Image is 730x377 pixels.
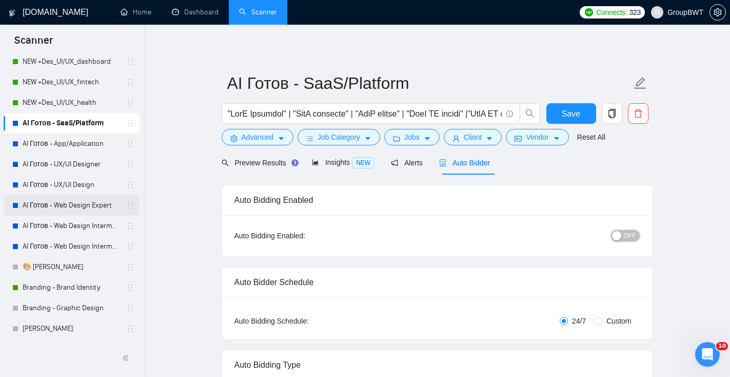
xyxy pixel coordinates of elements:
[23,113,120,134] a: AI Готов - SaaS/Platform
[23,236,120,257] a: AI Готов - Web Design Intermediate минус Development
[23,72,120,92] a: NEW +Des_UI/UX_fintech
[126,304,134,312] span: holder
[23,339,120,360] a: 🖥️ [PERSON_NAME]
[553,135,560,142] span: caret-down
[234,315,369,327] div: Auto Bidding Schedule:
[306,135,313,142] span: bars
[424,135,431,142] span: caret-down
[526,131,548,143] span: Vendor
[634,77,647,90] span: edit
[126,181,134,189] span: holder
[126,58,134,66] span: holder
[628,103,648,124] button: delete
[242,131,273,143] span: Advanced
[126,99,134,107] span: holder
[126,160,134,168] span: holder
[172,8,219,16] a: dashboardDashboard
[596,7,627,18] span: Connects:
[228,107,502,120] input: Search Freelance Jobs...
[222,159,295,167] span: Preview Results
[391,159,398,166] span: notification
[23,195,120,216] a: AI Готов - Web Design Expert
[23,318,120,339] a: [PERSON_NAME].
[239,8,277,16] a: searchScanner
[352,157,374,168] span: NEW
[506,110,513,117] span: info-circle
[384,129,440,145] button: folderJobscaret-down
[602,315,635,327] span: Custom
[227,70,632,96] input: Scanner name...
[126,284,134,292] span: holder
[9,5,16,21] img: logo
[585,8,593,16] img: upwork-logo.png
[452,135,460,142] span: user
[486,135,493,142] span: caret-down
[23,92,120,113] a: NEW +Des_UI/UX_health
[515,135,522,142] span: idcard
[439,159,446,166] span: robot
[234,268,640,297] div: Auto Bidder Schedule
[444,129,502,145] button: userClientcaret-down
[298,129,380,145] button: barsJob Categorycaret-down
[654,9,661,16] span: user
[234,230,369,241] div: Auto Bidding Enabled:
[464,131,482,143] span: Client
[23,298,120,318] a: Branding - Graphic Design
[439,159,490,167] span: Auto Bidder
[222,129,293,145] button: settingAdvancedcaret-down
[602,103,622,124] button: copy
[709,4,726,21] button: setting
[278,135,285,142] span: caret-down
[23,175,120,195] a: AI Готов - UX/UI Design
[602,109,622,118] span: copy
[318,131,360,143] span: Job Category
[629,7,641,18] span: 323
[126,242,134,251] span: holder
[404,131,420,143] span: Jobs
[716,342,728,350] span: 10
[568,315,590,327] span: 24/7
[23,51,120,72] a: NEW +Des_UI/UX_dashboard
[126,140,134,148] span: holder
[23,216,120,236] a: AI Готов - Web Design Intermediate минус Developer
[709,8,726,16] a: setting
[230,135,238,142] span: setting
[126,201,134,210] span: holder
[364,135,371,142] span: caret-down
[121,8,151,16] a: homeHome
[624,230,636,241] span: OFF
[126,325,134,333] span: holder
[23,134,120,154] a: AI Готов - App/Application
[628,109,648,118] span: delete
[234,185,640,215] div: Auto Bidding Enabled
[222,159,229,166] span: search
[23,154,120,175] a: AI Готов - UX/UI Designer
[577,131,605,143] a: Reset All
[562,107,580,120] span: Save
[695,342,720,367] iframe: Intercom live chat
[6,33,61,54] span: Scanner
[312,158,374,166] span: Insights
[126,119,134,127] span: holder
[520,109,540,118] span: search
[126,222,134,230] span: holder
[126,78,134,86] span: holder
[506,129,568,145] button: idcardVendorcaret-down
[546,103,596,124] button: Save
[312,159,319,166] span: area-chart
[393,135,400,142] span: folder
[520,103,540,124] button: search
[391,159,423,167] span: Alerts
[23,277,120,298] a: Branding - Brand Identity
[23,257,120,277] a: 🎨 [PERSON_NAME]
[122,353,132,363] span: double-left
[126,263,134,271] span: holder
[290,158,300,167] div: Tooltip anchor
